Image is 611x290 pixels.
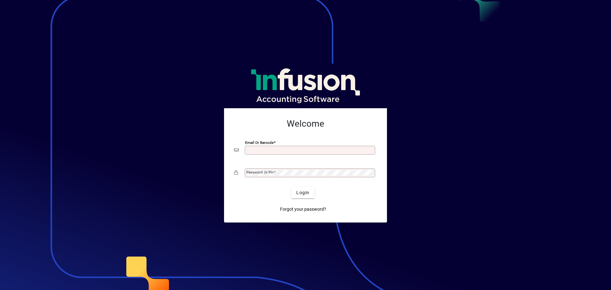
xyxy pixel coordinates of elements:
[296,189,309,196] span: Login
[234,118,377,129] h2: Welcome
[245,140,274,145] mat-label: Email or Barcode
[246,170,274,174] mat-label: Password or Pin
[277,203,329,215] a: Forgot your password?
[280,206,326,213] span: Forgot your password?
[291,187,314,198] button: Login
